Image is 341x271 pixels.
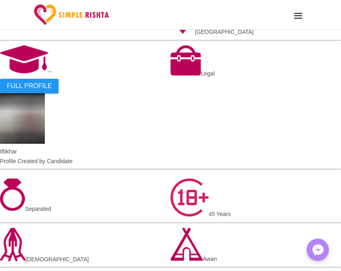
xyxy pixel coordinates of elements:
span: Awan [203,256,217,262]
span: -- [48,68,52,75]
span: 45 Years [208,211,231,218]
span: Separated [25,206,51,212]
img: Messenger [310,242,326,258]
span: [DEMOGRAPHIC_DATA] [25,256,89,263]
span: Legal [201,70,215,77]
span: FULL PROFILE [7,82,52,90]
span: [GEOGRAPHIC_DATA] [195,29,254,35]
